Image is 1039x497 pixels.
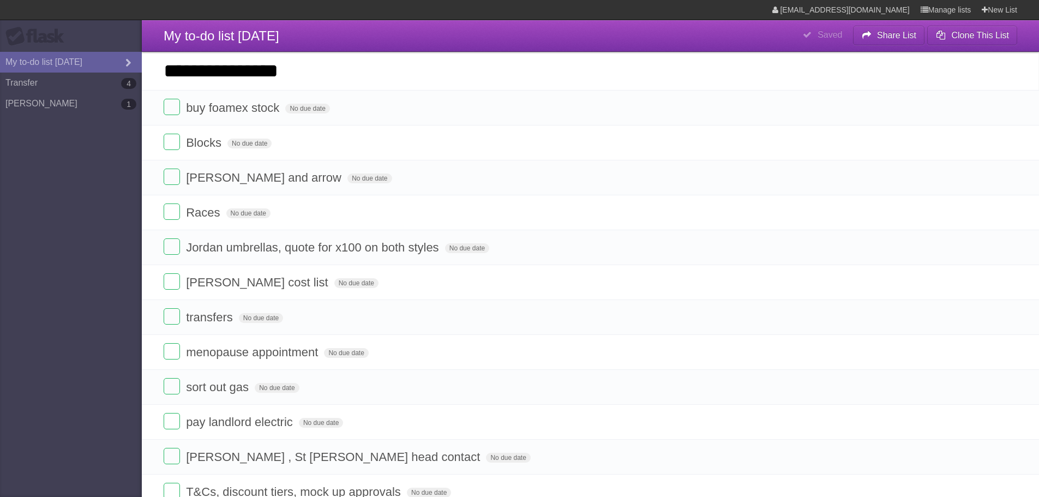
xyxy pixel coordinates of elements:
[255,383,299,393] span: No due date
[285,104,329,113] span: No due date
[186,101,282,115] span: buy foamex stock
[186,136,224,149] span: Blocks
[227,139,272,148] span: No due date
[186,276,331,289] span: [PERSON_NAME] cost list
[853,26,925,45] button: Share List
[186,345,321,359] span: menopause appointment
[164,273,180,290] label: Done
[186,310,236,324] span: transfers
[164,413,180,429] label: Done
[164,169,180,185] label: Done
[334,278,379,288] span: No due date
[186,380,251,394] span: sort out gas
[818,30,842,39] b: Saved
[164,378,180,394] label: Done
[239,313,283,323] span: No due date
[951,31,1009,40] b: Clone This List
[164,448,180,464] label: Done
[186,206,223,219] span: Races
[186,171,344,184] span: [PERSON_NAME] and arrow
[164,238,180,255] label: Done
[186,450,483,464] span: [PERSON_NAME] , St [PERSON_NAME] head contact
[347,173,392,183] span: No due date
[5,27,71,46] div: Flask
[164,343,180,360] label: Done
[226,208,271,218] span: No due date
[121,78,136,89] b: 4
[186,241,442,254] span: Jordan umbrellas, quote for x100 on both styles
[877,31,916,40] b: Share List
[324,348,368,358] span: No due date
[445,243,489,253] span: No due date
[121,99,136,110] b: 1
[186,415,296,429] span: pay landlord electric
[927,26,1017,45] button: Clone This List
[164,308,180,325] label: Done
[486,453,530,463] span: No due date
[299,418,343,428] span: No due date
[164,203,180,220] label: Done
[164,134,180,150] label: Done
[164,28,279,43] span: My to-do list [DATE]
[164,99,180,115] label: Done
